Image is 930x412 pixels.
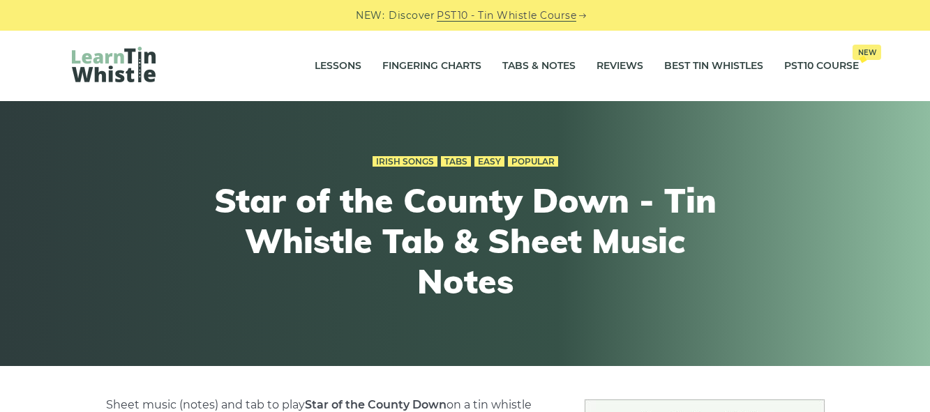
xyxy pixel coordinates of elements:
a: Tabs & Notes [502,49,576,84]
a: Fingering Charts [382,49,481,84]
span: New [853,45,881,60]
a: Easy [474,156,504,167]
img: LearnTinWhistle.com [72,47,156,82]
a: Best Tin Whistles [664,49,763,84]
a: Irish Songs [373,156,437,167]
a: Lessons [315,49,361,84]
a: Reviews [597,49,643,84]
h1: Star of the County Down - Tin Whistle Tab & Sheet Music Notes [209,181,722,301]
a: Popular [508,156,558,167]
strong: Star of the County Down [305,398,447,411]
a: PST10 CourseNew [784,49,859,84]
a: Tabs [441,156,471,167]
